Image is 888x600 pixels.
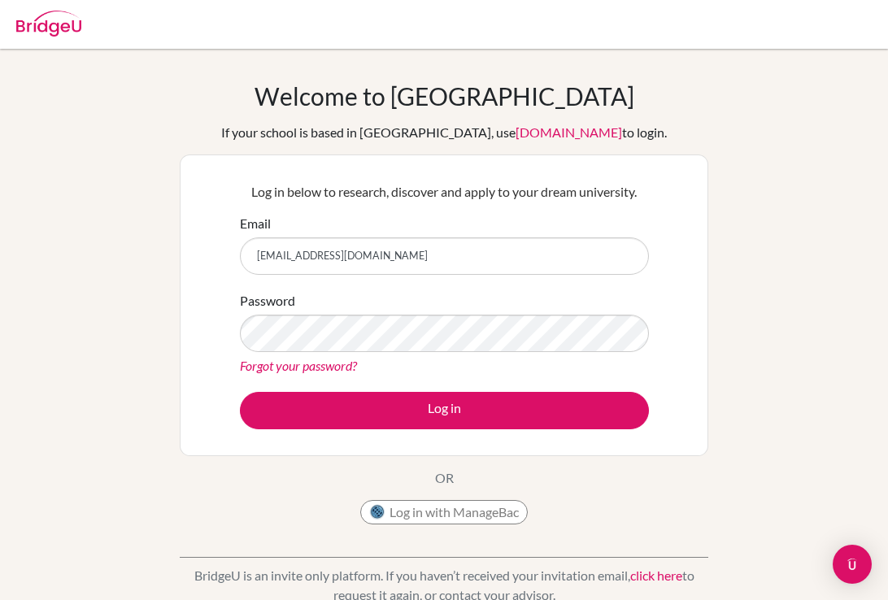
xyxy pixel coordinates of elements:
label: Password [240,291,295,311]
button: Log in with ManageBac [360,500,528,524]
p: Log in below to research, discover and apply to your dream university. [240,182,649,202]
a: Forgot your password? [240,358,357,373]
p: OR [435,468,454,488]
div: If your school is based in [GEOGRAPHIC_DATA], use to login. [221,123,667,142]
button: Log in [240,392,649,429]
img: Bridge-U [16,11,81,37]
a: [DOMAIN_NAME] [516,124,622,140]
div: Open Intercom Messenger [833,545,872,584]
label: Email [240,214,271,233]
h1: Welcome to [GEOGRAPHIC_DATA] [255,81,634,111]
a: click here [630,567,682,583]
